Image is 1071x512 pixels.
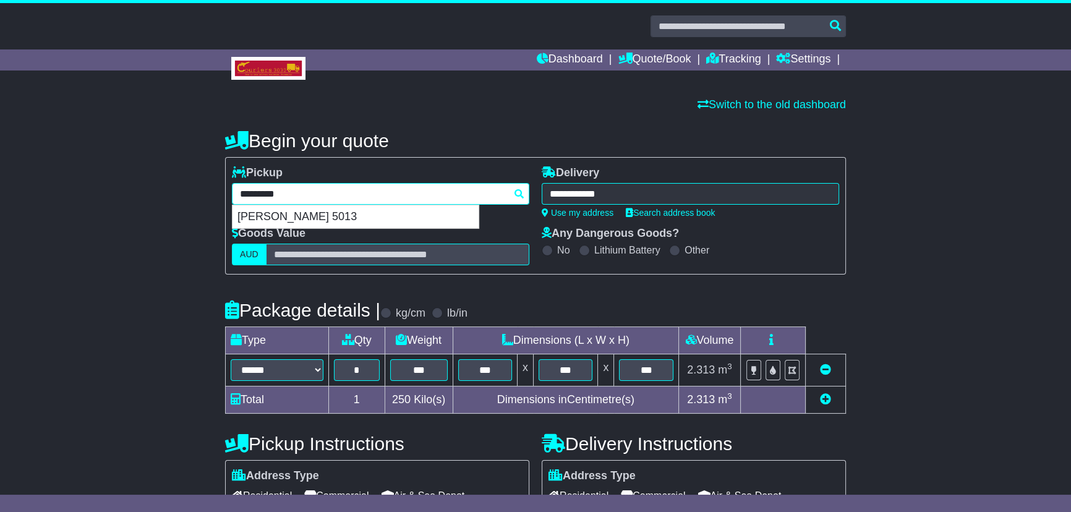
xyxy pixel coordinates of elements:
label: Any Dangerous Goods? [542,227,679,241]
label: Goods Value [232,227,305,241]
sup: 3 [727,391,732,401]
span: m [718,364,732,376]
label: Other [685,244,709,256]
label: Address Type [548,469,636,483]
span: Residential [548,486,608,505]
td: x [518,354,534,386]
td: Total [226,386,329,414]
a: Settings [776,49,830,70]
td: Volume [678,327,740,354]
span: Commercial [621,486,685,505]
td: Kilo(s) [385,386,453,414]
sup: 3 [727,362,732,371]
label: Delivery [542,166,599,180]
td: Qty [329,327,385,354]
span: Air & Sea Depot [382,486,465,505]
label: Lithium Battery [594,244,660,256]
label: lb/in [447,307,467,320]
span: m [718,393,732,406]
label: Address Type [232,469,319,483]
div: [PERSON_NAME] 5013 [233,205,479,229]
span: Air & Sea Depot [698,486,782,505]
a: Switch to the old dashboard [698,98,846,111]
label: Pickup [232,166,283,180]
h4: Delivery Instructions [542,433,846,454]
span: 250 [392,393,411,406]
td: 1 [329,386,385,414]
h4: Package details | [225,300,380,320]
label: No [557,244,570,256]
td: Dimensions in Centimetre(s) [453,386,678,414]
h4: Begin your quote [225,130,846,151]
a: Add new item [820,393,831,406]
td: Type [226,327,329,354]
a: Dashboard [537,49,603,70]
h4: Pickup Instructions [225,433,529,454]
label: AUD [232,244,267,265]
a: Use my address [542,208,613,218]
span: Residential [232,486,292,505]
td: Dimensions (L x W x H) [453,327,678,354]
span: 2.313 [687,364,715,376]
td: Weight [385,327,453,354]
span: 2.313 [687,393,715,406]
label: kg/cm [396,307,425,320]
a: Tracking [706,49,761,70]
a: Search address book [626,208,715,218]
a: Remove this item [820,364,831,376]
a: Quote/Book [618,49,691,70]
td: x [598,354,614,386]
span: Commercial [304,486,369,505]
